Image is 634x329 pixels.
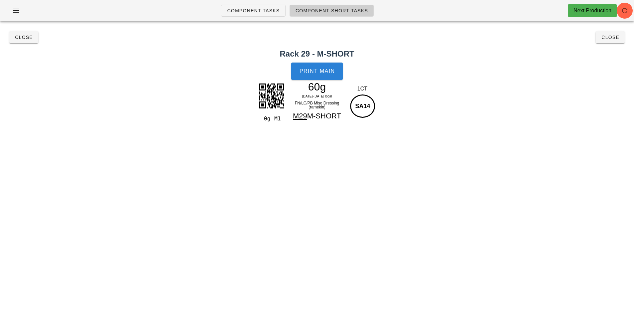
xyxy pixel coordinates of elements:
div: 1CT [348,85,376,93]
div: Next Production [573,7,611,15]
div: SA14 [350,94,375,118]
div: 60g [288,82,346,92]
button: Print Main [291,63,342,80]
div: M1 [272,114,285,123]
a: Component Short Tasks [290,5,374,17]
a: Component Tasks [221,5,285,17]
h2: Rack 29 - M-SHORT [4,48,630,60]
span: Close [601,35,619,40]
span: Print Main [299,68,335,74]
button: Close [9,31,38,43]
div: 0g [258,114,272,123]
span: Close [15,35,33,40]
span: Component Tasks [227,8,280,13]
span: M-SHORT [307,112,341,120]
span: [DATE]-[DATE] local [302,94,332,98]
span: Component Short Tasks [295,8,368,13]
div: FN/LC/PB Miso Dressing (ramekin) [288,100,346,110]
img: AsMdW7ZKlkm5D0CMuHVGmJCBhCyiwTvc0cgVUMMZB8CJqQP29TOJiQFW98iE9KHbWpnE5KCrW+RCenDNrWzCUnB1rfIhPRhm9... [255,79,288,112]
button: Close [596,31,625,43]
span: M29 [293,112,307,120]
